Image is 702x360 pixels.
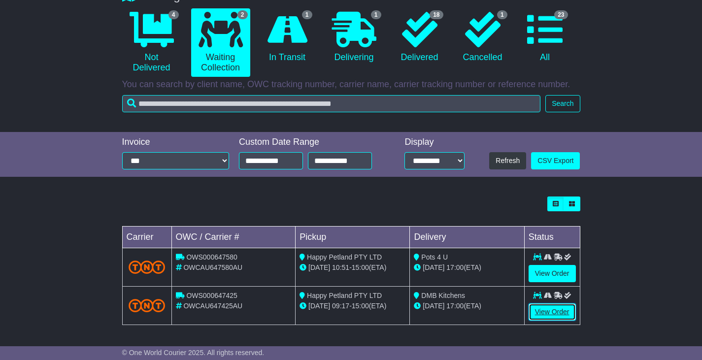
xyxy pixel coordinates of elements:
div: (ETA) [414,262,520,273]
span: 15:00 [352,302,369,310]
div: Display [404,137,465,148]
span: DMB Kitchens [421,292,465,299]
span: [DATE] [308,302,330,310]
span: 1 [302,10,312,19]
a: View Order [529,265,576,282]
span: [DATE] [423,302,444,310]
span: OWCAU647580AU [183,263,242,271]
a: 2 Waiting Collection [191,8,250,77]
td: Status [524,227,580,248]
div: Custom Date Range [239,137,385,148]
span: 4 [168,10,179,19]
button: Refresh [489,152,526,169]
div: - (ETA) [300,262,405,273]
div: - (ETA) [300,301,405,311]
span: OWS000647580 [186,253,237,261]
span: 09:17 [332,302,349,310]
td: Carrier [122,227,171,248]
a: CSV Export [531,152,580,169]
span: 2 [237,10,248,19]
span: 15:00 [352,263,369,271]
span: Happy Petland PTY LTD [307,253,382,261]
a: 18 Delivered [394,8,446,66]
span: 17:00 [446,302,464,310]
img: TNT_Domestic.png [129,299,166,312]
span: 10:51 [332,263,349,271]
td: OWC / Carrier # [171,227,296,248]
span: 1 [371,10,381,19]
span: [DATE] [423,263,444,271]
a: 1 Cancelled [456,8,510,66]
img: TNT_Domestic.png [129,261,166,274]
a: 23 All [520,8,570,66]
a: 4 Not Delivered [122,8,181,77]
a: View Order [529,303,576,321]
p: You can search by client name, OWC tracking number, carrier name, carrier tracking number or refe... [122,79,580,90]
td: Delivery [410,227,524,248]
span: 1 [497,10,507,19]
span: Pots 4 U [421,253,448,261]
a: 1 In Transit [260,8,315,66]
span: © One World Courier 2025. All rights reserved. [122,349,265,357]
span: 18 [430,10,443,19]
button: Search [545,95,580,112]
span: OWS000647425 [186,292,237,299]
span: Happy Petland PTY LTD [307,292,382,299]
span: 23 [554,10,568,19]
a: 1 Delivering [325,8,384,66]
span: OWCAU647425AU [183,302,242,310]
td: Pickup [296,227,410,248]
div: (ETA) [414,301,520,311]
div: Invoice [122,137,230,148]
span: [DATE] [308,263,330,271]
span: 17:00 [446,263,464,271]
